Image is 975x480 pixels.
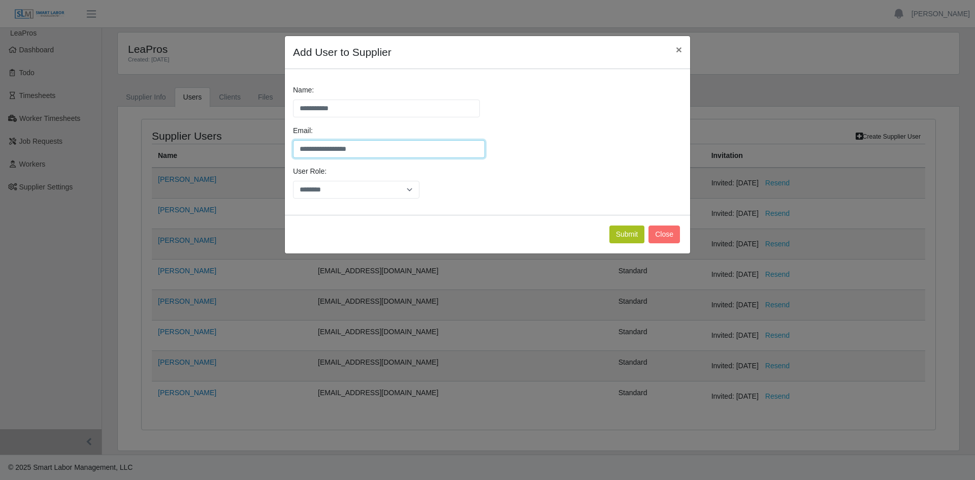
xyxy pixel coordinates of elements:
[648,226,680,243] button: Close
[676,44,682,55] span: ×
[293,166,327,177] label: User Role:
[293,44,392,60] h4: Add User to Supplier
[293,85,314,95] label: Name:
[609,226,645,243] button: Submit
[668,36,690,63] button: Close
[293,125,313,136] label: Email:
